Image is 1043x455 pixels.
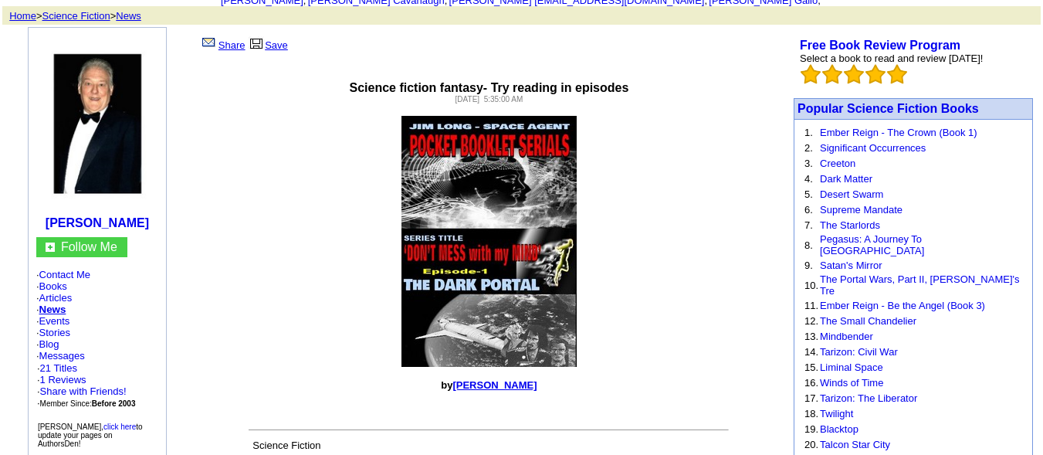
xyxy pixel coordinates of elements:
a: [PERSON_NAME] [452,379,537,391]
a: Stories [39,327,70,338]
a: [PERSON_NAME] [46,216,149,229]
font: 3. [804,158,813,169]
a: Tarizon: The Liberator [820,392,917,404]
a: Pegasus: A Journey To [GEOGRAPHIC_DATA] [820,233,924,256]
font: Science fiction fantasy- Try reading in episodes [349,81,628,94]
a: Free Book Review Program [800,39,960,52]
font: [PERSON_NAME], to update your pages on AuthorsDen! [38,423,143,448]
font: 13. [804,331,818,342]
a: Talcon Star City [820,439,890,450]
font: 1. [804,127,813,138]
font: 8. [804,239,813,251]
a: Popular Science Fiction Books [797,102,979,115]
font: 11. [804,300,818,311]
a: Articles [39,292,73,304]
img: 46734.jpg [401,116,577,367]
font: 18. [804,408,818,419]
a: Significant Occurrences [820,142,926,154]
a: Science Fiction [42,10,110,22]
a: Ember Reign - Be the Angel (Book 3) [820,300,985,311]
img: gc.jpg [46,243,55,252]
a: Save [248,39,288,51]
font: 19. [804,423,818,435]
a: click here [103,423,136,431]
font: Select a book to read and review [DATE]! [800,53,984,64]
font: 16. [804,377,818,389]
a: Messages [39,350,85,362]
font: 9. [804,260,813,271]
font: 20. [804,439,818,450]
a: 21 Titles [40,362,77,374]
img: bigemptystars.png [865,64,886,84]
font: Member Since: [40,399,136,408]
font: 12. [804,315,818,327]
a: The Small Chandelier [820,315,916,327]
font: 15. [804,362,818,373]
a: Satan's Mirror [820,260,882,271]
a: Contact Me [39,269,90,280]
a: Home [9,10,36,22]
font: · [36,350,85,362]
a: Tarizon: Civil War [820,346,898,358]
a: Mindbender [820,331,873,342]
font: 6. [804,204,813,216]
font: 14. [804,346,818,358]
img: bigemptystars.png [844,64,864,84]
img: library.gif [248,36,265,49]
img: share_page.gif [202,36,215,49]
font: 5. [804,188,813,200]
font: by [441,379,537,391]
a: News [39,304,66,315]
a: The Portal Wars, Part II, [PERSON_NAME]'s Tre [820,273,1019,297]
b: Before 2003 [92,399,136,408]
font: 2. [804,142,813,154]
a: Supreme Mandate [820,204,902,216]
a: Share with Friends! [40,385,127,397]
img: 11279.jpg [39,39,155,212]
a: News [116,10,141,22]
a: Liminal Space [820,362,883,373]
a: Share [199,39,246,51]
a: Blacktop [820,423,858,435]
a: Blog [39,338,59,350]
a: Follow Me [61,240,117,253]
font: · · [37,385,127,409]
img: bigemptystars.png [822,64,842,84]
a: Twilight [820,408,853,419]
a: Events [39,315,70,327]
font: · · [37,362,136,409]
a: Desert Swarm [820,188,883,200]
a: 1 Reviews [40,374,86,385]
font: 4. [804,173,813,185]
font: 7. [804,219,813,231]
a: Creeton [820,158,855,169]
font: [DATE] 5:35:00 AM [455,95,523,104]
font: Science Fiction [252,440,320,451]
img: bigemptystars.png [887,64,907,84]
font: · · · · · · · [36,269,158,409]
a: Ember Reign - The Crown (Book 1) [820,127,977,138]
font: 17. [804,392,818,404]
a: Dark Matter [820,173,872,185]
font: > > [4,10,141,22]
font: 10. [804,280,818,291]
a: Winds of Time [820,377,883,389]
img: bigemptystars.png [801,64,821,84]
a: The Starlords [820,219,880,231]
a: Books [39,280,67,292]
